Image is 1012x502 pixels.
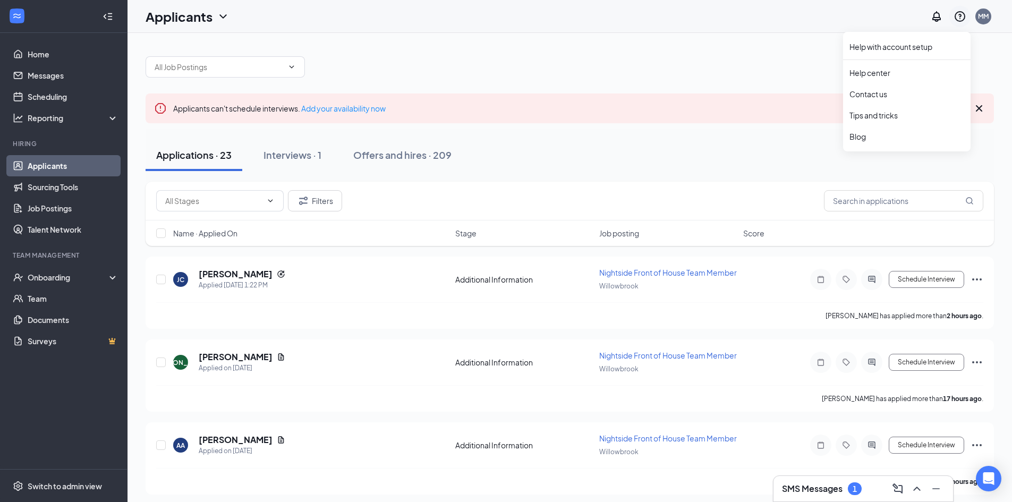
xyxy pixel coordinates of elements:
[911,482,923,495] svg: ChevronUp
[743,228,764,239] span: Score
[13,251,116,260] div: Team Management
[943,395,982,403] b: 17 hours ago
[199,268,273,280] h5: [PERSON_NAME]
[28,309,118,330] a: Documents
[28,113,119,123] div: Reporting
[954,10,966,23] svg: QuestionInfo
[28,155,118,176] a: Applicants
[865,441,878,449] svg: ActiveChat
[199,434,273,446] h5: [PERSON_NAME]
[297,194,310,207] svg: Filter
[173,104,386,113] span: Applicants can't schedule interviews.
[599,351,737,360] span: Nightside Front of House Team Member
[455,357,593,368] div: Additional Information
[965,197,974,205] svg: MagnifyingGlass
[12,11,22,21] svg: WorkstreamLogo
[13,272,23,283] svg: UserCheck
[353,148,452,161] div: Offers and hires · 209
[930,10,943,23] svg: Notifications
[28,86,118,107] a: Scheduling
[277,436,285,444] svg: Document
[599,268,737,277] span: Nightside Front of House Team Member
[103,11,113,22] svg: Collapse
[889,354,964,371] button: Schedule Interview
[849,89,964,99] div: Contact us
[976,466,1001,491] div: Open Intercom Messenger
[889,437,964,454] button: Schedule Interview
[973,102,985,115] svg: Cross
[978,12,989,21] div: MM
[889,480,906,497] button: ComposeMessage
[928,480,945,497] button: Minimize
[849,131,964,142] a: Blog
[301,104,386,113] a: Add your availability now
[28,481,102,491] div: Switch to admin view
[849,110,964,121] a: Tips and tricks
[154,358,208,367] div: [PERSON_NAME]
[971,356,983,369] svg: Ellipses
[599,433,737,443] span: Nightside Front of House Team Member
[889,271,964,288] button: Schedule Interview
[455,274,593,285] div: Additional Information
[865,358,878,367] svg: ActiveChat
[288,190,342,211] button: Filter Filters
[263,148,321,161] div: Interviews · 1
[199,446,285,456] div: Applied on [DATE]
[217,10,229,23] svg: ChevronDown
[865,275,878,284] svg: ActiveChat
[814,358,827,367] svg: Note
[28,330,118,352] a: SurveysCrown
[826,311,983,320] p: [PERSON_NAME] has applied more than .
[13,113,23,123] svg: Analysis
[908,480,925,497] button: ChevronUp
[154,102,167,115] svg: Error
[199,351,273,363] h5: [PERSON_NAME]
[822,394,983,403] p: [PERSON_NAME] has applied more than .
[840,358,853,367] svg: Tag
[971,273,983,286] svg: Ellipses
[782,483,843,495] h3: SMS Messages
[840,275,853,284] svg: Tag
[199,280,285,291] div: Applied [DATE] 1:22 PM
[455,440,593,450] div: Additional Information
[28,65,118,86] a: Messages
[199,363,285,373] div: Applied on [DATE]
[849,67,964,78] a: Help center
[156,148,232,161] div: Applications · 23
[28,198,118,219] a: Job Postings
[277,353,285,361] svg: Document
[28,219,118,240] a: Talent Network
[28,288,118,309] a: Team
[155,61,283,73] input: All Job Postings
[28,176,118,198] a: Sourcing Tools
[943,478,982,486] b: 19 hours ago
[853,484,857,494] div: 1
[599,282,639,290] span: Willowbrook
[947,312,982,320] b: 2 hours ago
[177,275,184,284] div: JC
[891,482,904,495] svg: ComposeMessage
[814,441,827,449] svg: Note
[146,7,212,25] h1: Applicants
[277,270,285,278] svg: Reapply
[930,482,942,495] svg: Minimize
[176,441,185,450] div: AA
[266,197,275,205] svg: ChevronDown
[599,228,639,239] span: Job posting
[849,41,964,52] a: Help with account setup
[287,63,296,71] svg: ChevronDown
[599,448,639,456] span: Willowbrook
[28,44,118,65] a: Home
[455,228,477,239] span: Stage
[971,439,983,452] svg: Ellipses
[173,228,237,239] span: Name · Applied On
[13,139,116,148] div: Hiring
[13,481,23,491] svg: Settings
[824,190,983,211] input: Search in applications
[814,275,827,284] svg: Note
[840,441,853,449] svg: Tag
[599,365,639,373] span: Willowbrook
[28,272,109,283] div: Onboarding
[165,195,262,207] input: All Stages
